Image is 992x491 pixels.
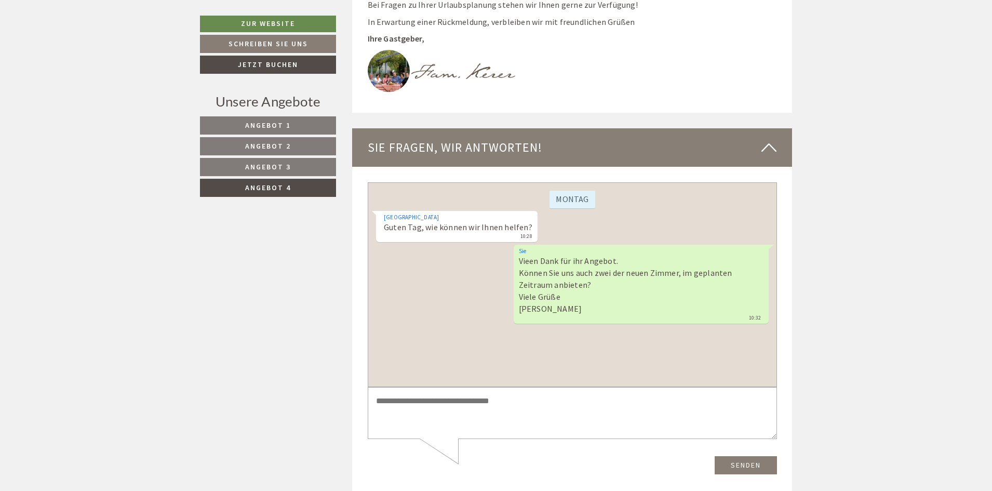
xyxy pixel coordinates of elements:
img: image [368,50,410,92]
div: [GEOGRAPHIC_DATA] [16,31,165,39]
div: Guten Tag, wie können wir Ihnen helfen? [8,29,170,60]
a: Schreiben Sie uns [200,35,336,53]
div: Sie fragen, wir antworten! [352,128,793,167]
div: Unsere Angebote [200,92,336,111]
span: Angebot 1 [245,121,291,130]
p: In Erwartung einer Rückmeldung, verbleiben wir mit freundlichen Grüßen [368,16,777,28]
span: Angebot 2 [245,141,291,151]
a: Jetzt buchen [200,56,336,74]
strong: Ihre Gastgeber, [368,33,425,44]
small: 10:32 [151,132,393,140]
button: Senden [347,274,409,292]
div: Vieen Dank für ihr Angebot. Können Sie uns auch zwei der neuen Zimmer, im geplanten Zeitraum anbi... [146,62,401,141]
div: Sie [151,64,393,73]
div: Montag [182,8,227,26]
span: Angebot 3 [245,162,291,171]
small: 10:28 [16,51,165,58]
a: Zur Website [200,16,336,32]
img: image [411,63,522,79]
span: Angebot 4 [245,183,291,192]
